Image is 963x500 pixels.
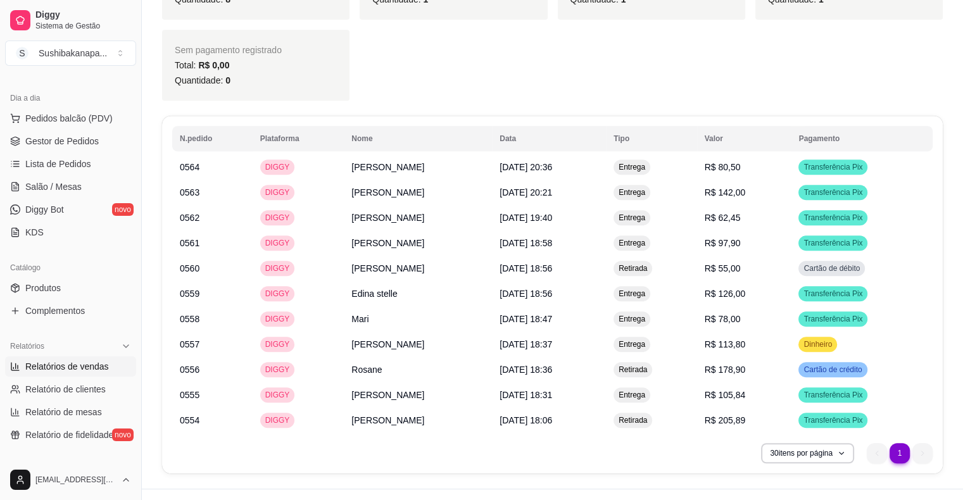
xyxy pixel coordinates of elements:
span: [DATE] 18:31 [500,390,552,400]
span: Entrega [616,314,648,324]
td: Mari [344,306,492,332]
span: DIGGY [263,187,293,197]
span: R$ 0,00 [198,60,229,70]
th: Valor [697,126,791,151]
span: DIGGY [263,238,293,248]
span: [DATE] 18:47 [500,314,552,324]
span: Retirada [616,263,650,273]
span: Entrega [616,289,648,299]
span: R$ 142,00 [705,187,746,197]
button: [EMAIL_ADDRESS][DOMAIN_NAME] [5,465,136,495]
span: Complementos [25,304,85,317]
span: Transferência Pix [801,289,865,299]
span: DIGGY [263,314,293,324]
span: DIGGY [263,263,293,273]
th: Nome [344,126,492,151]
span: R$ 205,89 [705,415,746,425]
th: Pagamento [791,126,933,151]
span: Diggy Bot [25,203,64,216]
span: [EMAIL_ADDRESS][DOMAIN_NAME] [35,475,116,485]
span: R$ 126,00 [705,289,746,299]
td: [PERSON_NAME] [344,154,492,180]
span: Entrega [616,187,648,197]
div: Catálogo [5,258,136,278]
span: Relatório de clientes [25,383,106,396]
span: 0560 [180,263,199,273]
span: [DATE] 18:58 [500,238,552,248]
a: KDS [5,222,136,242]
li: pagination item 1 active [890,443,910,463]
span: 0563 [180,187,199,197]
span: 0557 [180,339,199,349]
span: R$ 78,00 [705,314,741,324]
span: R$ 97,90 [705,238,741,248]
a: Produtos [5,278,136,298]
span: Cartão de débito [801,263,862,273]
span: 0558 [180,314,199,324]
a: Salão / Mesas [5,177,136,197]
span: R$ 62,45 [705,213,741,223]
div: Dia a dia [5,88,136,108]
span: Transferência Pix [801,187,865,197]
span: [DATE] 20:36 [500,162,552,172]
span: DIGGY [263,339,293,349]
span: 0561 [180,238,199,248]
th: Data [492,126,606,151]
span: [DATE] 18:36 [500,365,552,375]
span: [DATE] 20:21 [500,187,552,197]
td: [PERSON_NAME] [344,332,492,357]
td: [PERSON_NAME] [344,180,492,205]
span: Relatórios de vendas [25,360,109,373]
span: Diggy [35,9,131,21]
a: DiggySistema de Gestão [5,5,136,35]
span: Transferência Pix [801,314,865,324]
span: [DATE] 18:56 [500,289,552,299]
span: Transferência Pix [801,390,865,400]
span: Transferência Pix [801,415,865,425]
span: Sistema de Gestão [35,21,131,31]
a: Relatório de fidelidadenovo [5,425,136,445]
th: Plataforma [253,126,344,151]
td: Rosane [344,357,492,382]
span: [DATE] 18:37 [500,339,552,349]
span: Relatório de mesas [25,406,102,418]
span: Relatório de fidelidade [25,428,113,441]
button: 30itens por página [761,443,854,463]
span: Relatórios [10,341,44,351]
th: Tipo [606,126,696,151]
span: Dinheiro [801,339,834,349]
span: 0 [225,75,230,85]
span: Total: [175,60,229,70]
span: Entrega [616,390,648,400]
span: 0554 [180,415,199,425]
a: Relatório de mesas [5,402,136,422]
td: [PERSON_NAME] [344,408,492,433]
span: DIGGY [263,415,293,425]
a: Lista de Pedidos [5,154,136,174]
td: [PERSON_NAME] [344,256,492,281]
span: Retirada [616,365,650,375]
span: Transferência Pix [801,238,865,248]
span: 0562 [180,213,199,223]
span: R$ 178,90 [705,365,746,375]
span: Pedidos balcão (PDV) [25,112,113,125]
span: Cartão de crédito [801,365,864,375]
a: Relatórios de vendas [5,356,136,377]
span: 0556 [180,365,199,375]
span: DIGGY [263,213,293,223]
button: Select a team [5,41,136,66]
span: DIGGY [263,390,293,400]
span: Transferência Pix [801,162,865,172]
a: Diggy Botnovo [5,199,136,220]
nav: pagination navigation [860,437,939,470]
a: Gestor de Pedidos [5,131,136,151]
span: R$ 113,80 [705,339,746,349]
span: Retirada [616,415,650,425]
div: Sushibakanapa ... [39,47,107,59]
span: Entrega [616,162,648,172]
span: S [16,47,28,59]
span: DIGGY [263,162,293,172]
span: R$ 105,84 [705,390,746,400]
span: Salão / Mesas [25,180,82,193]
span: DIGGY [263,365,293,375]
